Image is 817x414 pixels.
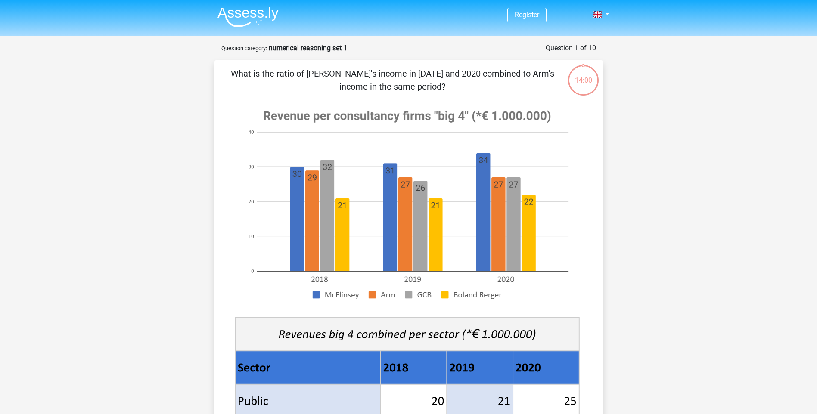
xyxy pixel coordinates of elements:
[567,64,600,86] div: 14:00
[515,11,539,19] a: Register
[228,67,557,93] p: What is the ratio of [PERSON_NAME]'s income in [DATE] and 2020 combined to Arm's income in the sa...
[221,45,267,52] small: Question category:
[546,43,596,53] div: Question 1 of 10
[269,44,347,52] strong: numerical reasoning set 1
[217,7,279,27] img: Assessly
